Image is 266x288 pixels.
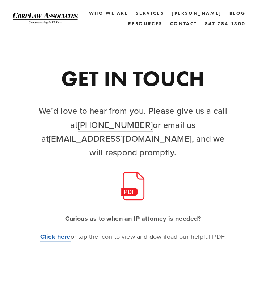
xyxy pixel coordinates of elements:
[89,8,128,18] a: Who We Are
[40,232,71,242] a: Click here
[13,13,78,24] img: CorpLaw IP Law Firm
[49,132,192,145] a: [EMAIL_ADDRESS][DOMAIN_NAME]
[34,104,232,159] h2: We’d love to hear from you. Please give us a call at or email us at , and we will respond promptly.
[78,119,153,132] a: [PHONE_NUMBER]
[229,8,246,18] a: Blog
[205,18,246,29] a: 847.784.1300
[34,231,232,242] p: or tap the icon to view and download our helpful PDF.
[136,8,164,18] a: Services
[170,18,197,29] a: Contact
[128,21,162,26] a: Resources
[65,214,201,223] strong: Curious as to when an IP attorney is needed?
[118,172,147,201] img: pdf-icon.png
[172,8,222,18] a: [PERSON_NAME]
[34,68,232,89] h1: GET IN TOUCH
